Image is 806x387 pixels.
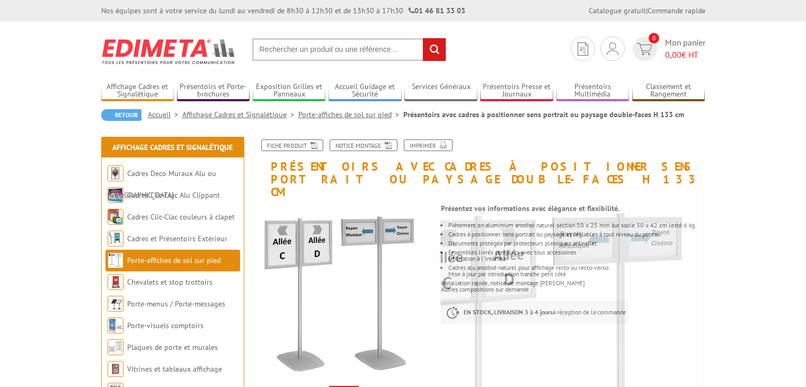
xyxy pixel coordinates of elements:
span: 0,00 [665,49,681,60]
a: Plaques de porte et murales [127,342,218,352]
img: Edimeta [101,32,236,71]
a: Cadres et Présentoirs Extérieur [127,234,227,243]
a: Services Généraux [404,82,477,100]
img: Vitrines et tableaux affichage [108,361,123,377]
img: porte_affiches_214132.jpg [255,204,433,383]
span: € HT [665,49,705,61]
a: Cadres Clic-Clac Alu Clippant [127,190,220,200]
a: Fiche produit [261,139,323,151]
a: Retour [101,109,141,121]
a: Porte-visuels comptoirs [127,321,203,330]
img: devis rapide [578,42,588,56]
a: Porte-affiches de sol sur pied [127,256,220,265]
a: Porte-menus / Porte-messages [127,299,225,309]
img: Cadres Deco Muraux Alu ou Bois [108,165,123,181]
img: Porte-affiches de sol sur pied [108,252,123,268]
img: Plaques de porte et murales [108,339,123,355]
a: Exposition Grilles et Panneaux [253,82,326,100]
a: Cadres Deco Muraux Alu ou [GEOGRAPHIC_DATA] [108,169,216,200]
input: rechercher [423,38,446,61]
a: Catalogue gratuit [589,6,646,15]
span: Mon panier [665,37,705,61]
img: devis rapide [637,43,652,55]
img: Cadres Clic-Clac couleurs à clapet [108,209,123,225]
a: Affichage Cadres et Signalétique [112,143,233,152]
a: Notice Montage [330,139,397,151]
div: Nos équipes sont à votre service du lundi au vendredi de 8h30 à 12h30 et de 13h30 à 17h30 [101,5,465,16]
input: Rechercher un produit ou une référence... [252,38,446,61]
img: devis rapide [607,42,618,55]
a: Présentoirs Presse et Journaux [480,82,553,100]
img: Porte-menus / Porte-messages [108,296,123,312]
img: Cadres et Présentoirs Extérieur [108,231,123,247]
a: Vitrines et tableaux affichage [127,364,222,374]
a: Imprimer [404,139,453,151]
strong: 01 46 81 33 03 [409,6,465,15]
h1: Présentoirs avec cadres à positionner sens portrait ou paysage double-faces H 133 cm [247,139,713,199]
div: | [589,5,705,16]
span: 0 [649,33,659,43]
img: Porte-visuels comptoirs [108,318,123,333]
img: Chevalets et stop trottoirs [108,274,123,290]
a: Accueil [148,110,182,119]
a: Accueil Guidage et Sécurité [329,82,402,100]
a: Porte-affiches de sol sur pied [298,110,403,119]
a: Commande rapide [648,6,705,15]
a: Cadres Clic-Clac couleurs à clapet [127,212,235,222]
a: Chevalets et stop trottoirs [127,277,212,287]
a: Présentoirs Multimédia [556,82,630,100]
li: Présentoirs avec cadres à positionner sens portrait ou paysage double-faces H 133 cm [403,109,684,120]
a: Classement et Rangement [632,82,705,100]
a: Présentoirs et Porte-brochures [177,82,250,100]
a: Affichage Cadres et Signalétique [101,82,174,100]
a: Affichage Cadres et Signalétique [182,110,298,119]
a: devis rapide 0 Mon panier 0,00€ HT [630,37,705,61]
